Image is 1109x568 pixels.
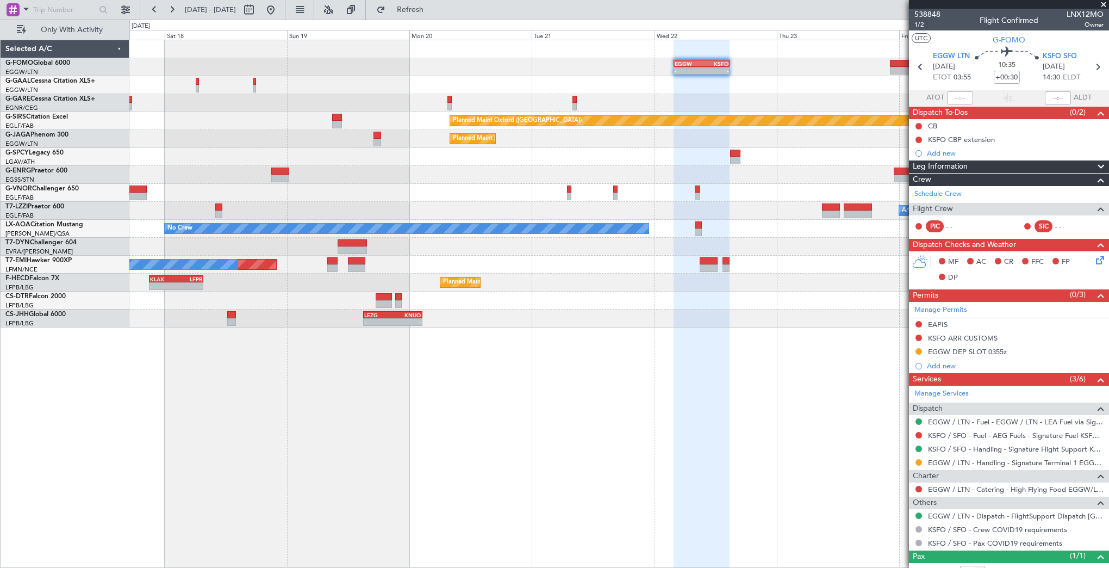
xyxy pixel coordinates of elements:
div: Add new [927,149,1104,158]
div: LEZG [364,312,393,318]
div: KNUQ [392,312,421,318]
a: EGGW / LTN - Handling - Signature Terminal 1 EGGW / LTN [928,458,1104,467]
a: EGGW/LTN [5,68,38,76]
div: Wed 22 [655,30,777,40]
a: Schedule Crew [914,189,962,200]
span: FFC [1031,257,1044,268]
a: T7-EMIHawker 900XP [5,257,72,264]
a: EVRA/[PERSON_NAME] [5,248,73,256]
div: Sat 18 [165,30,287,40]
span: Only With Activity [28,26,115,34]
span: (1/1) [1070,550,1086,561]
span: Charter [913,470,939,483]
div: - [392,319,421,325]
div: - [176,283,202,289]
a: LFPB/LBG [5,301,34,310]
span: CS-JHH [5,311,29,318]
div: - - [946,221,971,231]
a: G-SIRSCitation Excel [5,114,68,120]
a: LGAV/ATH [5,158,35,166]
span: Refresh [388,6,433,14]
span: 1/2 [914,20,940,29]
a: KSFO / SFO - Pax COVID19 requirements [928,539,1062,548]
span: G-FOMO [5,60,33,66]
a: T7-LZZIPraetor 600 [5,203,64,210]
span: Permits [913,289,938,302]
span: 14:30 [1043,72,1060,83]
div: Planned Maint [GEOGRAPHIC_DATA] ([GEOGRAPHIC_DATA]) [453,131,624,147]
span: (3/6) [1070,373,1086,385]
a: F-HECDFalcon 7X [5,275,59,282]
a: LFPB/LBG [5,283,34,292]
a: CS-DTRFalcon 2000 [5,293,66,300]
span: CS-DTR [5,293,29,300]
a: EGGW / LTN - Catering - High Flying Food EGGW/LTN [928,485,1104,494]
span: ATOT [926,92,944,103]
div: - [364,319,393,325]
span: G-VNOR [5,186,32,192]
div: Mon 20 [409,30,532,40]
a: EGSS/STN [5,176,34,184]
span: G-GARE [5,96,30,102]
a: KSFO / SFO - Fuel - AEG Fuels - Signature Fuel KSFO / SFO [928,431,1104,440]
a: KSFO / SFO - Crew COVID19 requirements [928,525,1067,534]
div: - [150,283,176,289]
a: G-GAALCessna Citation XLS+ [5,78,95,84]
div: LFPB [176,276,202,282]
span: LX-AOA [5,221,30,228]
a: EGLF/FAB [5,212,34,220]
span: 03:55 [954,72,971,83]
span: ALDT [1074,92,1092,103]
span: (0/2) [1070,107,1086,118]
div: - [701,67,728,74]
span: Dispatch Checks and Weather [913,239,1016,251]
span: F-HECD [5,275,29,282]
div: Tue 21 [532,30,654,40]
a: EGNR/CEG [5,104,38,112]
span: DP [948,273,958,283]
span: G-SIRS [5,114,26,120]
a: G-FOMOGlobal 6000 [5,60,70,66]
span: FP [1062,257,1070,268]
span: Flight Crew [913,203,953,215]
div: EGGW [675,60,701,67]
div: PIC [926,220,944,232]
div: Planned Maint [GEOGRAPHIC_DATA] ([GEOGRAPHIC_DATA]) [443,274,614,291]
span: (0/3) [1070,289,1086,300]
span: T7-LZZI [5,203,28,210]
div: EGGW DEP SLOT 0355z [928,347,1007,356]
span: 538848 [914,9,940,20]
a: EGLF/FAB [5,194,34,202]
div: Flight Confirmed [980,15,1038,26]
span: AC [976,257,986,268]
span: Dispatch [913,403,943,415]
span: LNX12MO [1067,9,1104,20]
span: T7-DYN [5,239,30,246]
a: LFPB/LBG [5,319,34,328]
div: Fri 24 [899,30,1021,40]
span: [DATE] [933,61,955,72]
a: EGGW / LTN - Fuel - EGGW / LTN - LEA Fuel via Signature in EGGW [928,417,1104,427]
input: Trip Number [33,2,96,18]
div: KLAX [150,276,176,282]
div: A/C Unavailable [GEOGRAPHIC_DATA] ([GEOGRAPHIC_DATA]) [902,202,1079,219]
div: Add new [927,361,1104,371]
div: - [675,67,701,74]
a: Manage Permits [914,305,967,316]
a: T7-DYNChallenger 604 [5,239,77,246]
span: Owner [1067,20,1104,29]
div: KSFO ARR CUSTOMS [928,334,998,343]
div: - - [1055,221,1080,231]
div: KSFO [701,60,728,67]
button: Refresh [371,1,437,18]
span: Dispatch To-Dos [913,107,968,119]
a: G-JAGAPhenom 300 [5,132,68,138]
span: G-JAGA [5,132,30,138]
a: EGGW/LTN [5,86,38,94]
span: G-ENRG [5,168,31,174]
span: G-FOMO [993,34,1025,46]
span: Pax [913,551,925,563]
a: LX-AOACitation Mustang [5,221,83,228]
span: Crew [913,174,931,186]
span: EGGW LTN [933,51,970,62]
